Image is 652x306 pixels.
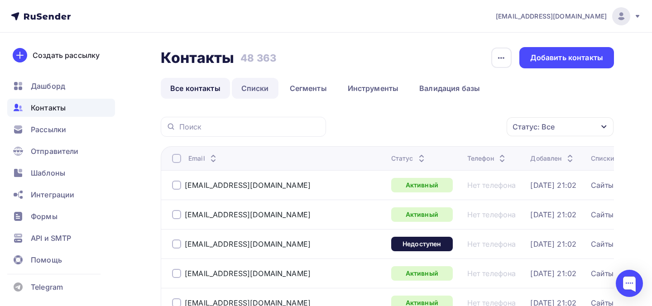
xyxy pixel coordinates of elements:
[7,207,115,225] a: Формы
[530,210,576,219] a: [DATE] 21:02
[31,146,79,157] span: Отправители
[338,78,408,99] a: Инструменты
[530,53,603,63] div: Добавить контакты
[467,181,516,190] a: Нет телефона
[7,142,115,160] a: Отправители
[31,81,65,91] span: Дашборд
[31,282,63,292] span: Telegram
[33,50,100,61] div: Создать рассылку
[185,181,311,190] a: [EMAIL_ADDRESS][DOMAIN_NAME]
[7,120,115,139] a: Рассылки
[496,7,641,25] a: [EMAIL_ADDRESS][DOMAIN_NAME]
[467,154,508,163] div: Телефон
[185,239,311,249] a: [EMAIL_ADDRESS][DOMAIN_NAME]
[31,254,62,265] span: Помощь
[240,52,276,64] h3: 48 363
[31,102,66,113] span: Контакты
[185,210,311,219] a: [EMAIL_ADDRESS][DOMAIN_NAME]
[161,49,234,67] h2: Контакты
[591,154,614,163] div: Списки
[391,207,453,222] a: Активный
[410,78,489,99] a: Валидация базы
[530,239,576,249] a: [DATE] 21:02
[31,189,74,200] span: Интеграции
[530,181,576,190] a: [DATE] 21:02
[188,154,219,163] div: Email
[467,239,516,249] a: Нет телефона
[530,269,576,278] a: [DATE] 21:02
[280,78,336,99] a: Сегменты
[513,121,555,132] div: Статус: Все
[391,178,453,192] a: Активный
[467,210,516,219] a: Нет телефона
[31,124,66,135] span: Рассылки
[391,154,427,163] div: Статус
[185,269,311,278] a: [EMAIL_ADDRESS][DOMAIN_NAME]
[496,12,607,21] span: [EMAIL_ADDRESS][DOMAIN_NAME]
[7,164,115,182] a: Шаблоны
[506,117,614,137] button: Статус: Все
[232,78,278,99] a: Списки
[179,122,321,132] input: Поиск
[391,237,453,251] a: Недоступен
[391,266,453,281] a: Активный
[467,269,516,278] a: Нет телефона
[31,211,58,222] span: Формы
[530,154,575,163] div: Добавлен
[161,78,230,99] a: Все контакты
[7,99,115,117] a: Контакты
[7,77,115,95] a: Дашборд
[31,233,71,244] span: API и SMTP
[31,167,65,178] span: Шаблоны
